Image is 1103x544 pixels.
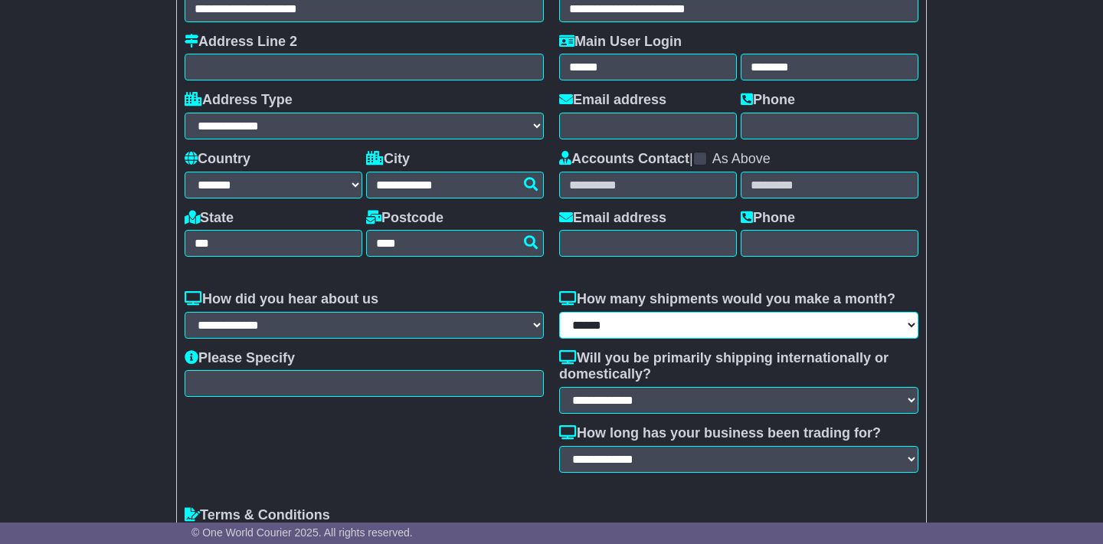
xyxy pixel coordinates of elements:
label: Email address [559,210,666,227]
div: | [559,151,918,172]
label: How long has your business been trading for? [559,425,881,442]
label: Email address [559,92,666,109]
label: Postcode [366,210,443,227]
label: Address Line 2 [185,34,297,51]
label: Accounts Contact [559,151,689,168]
label: Please Specify [185,350,295,367]
label: As Above [712,151,771,168]
label: City [366,151,410,168]
label: Terms & Conditions [185,507,330,524]
label: Will you be primarily shipping internationally or domestically? [559,350,918,383]
label: How many shipments would you make a month? [559,291,895,308]
label: Address Type [185,92,293,109]
label: Phone [741,210,795,227]
label: State [185,210,234,227]
label: Main User Login [559,34,682,51]
label: How did you hear about us [185,291,378,308]
span: © One World Courier 2025. All rights reserved. [191,526,413,539]
label: Country [185,151,250,168]
label: Phone [741,92,795,109]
